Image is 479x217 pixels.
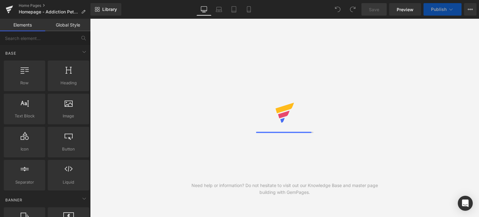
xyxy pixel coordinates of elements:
a: Preview [389,3,421,16]
span: Preview [397,6,414,13]
span: Homepage - Addiction Pet Foods [GEOGRAPHIC_DATA] Meat Your Pet [19,9,79,14]
span: Base [5,50,17,56]
a: Tablet [226,3,241,16]
a: Global Style [45,19,90,31]
div: Need help or information? Do not hesitate to visit out our Knowledge Base and master page buildin... [187,182,382,196]
a: Laptop [211,3,226,16]
div: Open Intercom Messenger [458,196,473,211]
a: New Library [90,3,121,16]
a: Desktop [196,3,211,16]
span: Row [6,80,43,86]
button: Undo [331,3,344,16]
a: Home Pages [19,3,90,8]
span: Heading [50,80,87,86]
span: Separator [6,179,43,185]
span: Publish [431,7,447,12]
button: Publish [423,3,462,16]
span: Text Block [6,113,43,119]
span: Library [102,7,117,12]
span: Banner [5,197,23,203]
span: Liquid [50,179,87,185]
span: Button [50,146,87,152]
a: Mobile [241,3,256,16]
button: More [464,3,477,16]
span: Icon [6,146,43,152]
button: Redo [346,3,359,16]
span: Image [50,113,87,119]
span: Save [369,6,379,13]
